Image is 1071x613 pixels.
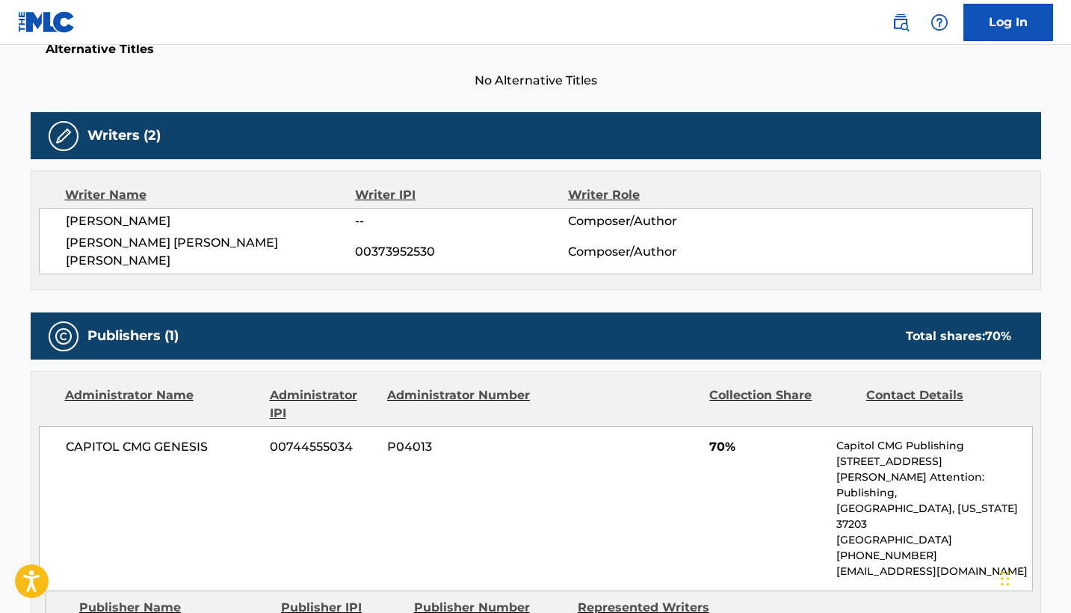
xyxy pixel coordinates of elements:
p: [PHONE_NUMBER] [836,548,1031,564]
span: Composer/Author [568,212,762,230]
h5: Alternative Titles [46,42,1026,57]
a: Public Search [886,7,916,37]
span: Composer/Author [568,243,762,261]
p: [STREET_ADDRESS][PERSON_NAME] Attention: Publishing, [836,454,1031,501]
span: 00744555034 [270,438,376,456]
div: Administrator Name [65,386,259,422]
div: Writer Name [65,186,356,204]
div: Administrator IPI [270,386,376,422]
img: help [930,13,948,31]
span: No Alternative Titles [31,72,1041,90]
span: CAPITOL CMG GENESIS [66,438,259,456]
p: Capitol CMG Publishing [836,438,1031,454]
span: P04013 [387,438,532,456]
span: 70% [709,438,825,456]
span: [PERSON_NAME] [66,212,356,230]
span: -- [355,212,567,230]
div: Administrator Number [387,386,532,422]
img: Writers [55,127,72,145]
div: Help [925,7,954,37]
h5: Publishers (1) [87,327,179,345]
h5: Writers (2) [87,127,161,144]
span: 00373952530 [355,243,567,261]
div: Writer IPI [355,186,568,204]
p: [GEOGRAPHIC_DATA] [836,532,1031,548]
img: Publishers [55,327,72,345]
span: [PERSON_NAME] [PERSON_NAME] [PERSON_NAME] [66,234,356,270]
iframe: Chat Widget [996,541,1071,613]
p: [EMAIL_ADDRESS][DOMAIN_NAME] [836,564,1031,579]
div: Collection Share [709,386,854,422]
div: Total shares: [906,327,1011,345]
img: search [892,13,910,31]
div: Drag [1001,556,1010,601]
img: MLC Logo [18,11,75,33]
p: [GEOGRAPHIC_DATA], [US_STATE] 37203 [836,501,1031,532]
div: Contact Details [866,386,1011,422]
div: Writer Role [568,186,762,204]
a: Log In [963,4,1053,41]
span: 70 % [985,329,1011,343]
